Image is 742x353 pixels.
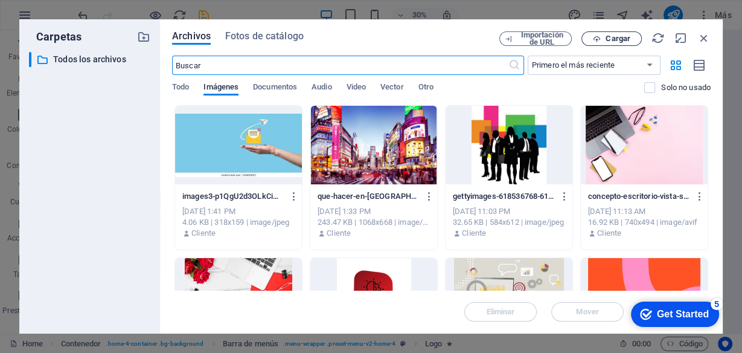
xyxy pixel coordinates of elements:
button: Importación de URL [499,31,572,46]
span: Todo [172,80,189,97]
p: Todos los archivos [53,53,128,66]
span: Archivos [172,29,211,44]
span: Vector [380,80,404,97]
p: Cliente [327,228,351,239]
div: [DATE] 11:03 PM [453,206,565,217]
span: Fotos de catálogo [225,29,304,44]
p: Cliente [462,228,486,239]
i: Volver a cargar [651,31,665,45]
div: 4.06 KB | 318x159 | image/jpeg [182,217,295,228]
div: [DATE] 1:41 PM [182,206,295,217]
p: Cliente [597,228,621,239]
div: 5 [89,2,101,15]
button: Cargar [581,31,642,46]
div: 32.65 KB | 584x612 | image/jpeg [453,217,565,228]
span: Importación de URL [517,31,566,46]
p: Solo muestra los archivos que no están usándose en el sitio web. Los archivos añadidos durante es... [661,82,711,93]
span: Documentos [253,80,297,97]
input: Buscar [172,56,508,75]
span: Cargar [606,35,630,42]
div: [DATE] 11:13 AM [588,206,700,217]
span: Video [347,80,366,97]
span: Imágenes [203,80,238,97]
p: que-hacer-en-tokio-japon-scaled-UKGrSrKW79puqHJMidAMHg.jpg [318,191,418,202]
span: Otro [418,80,433,97]
div: 16.92 KB | 740x494 | image/avif [588,217,700,228]
div: ​ [29,52,31,67]
div: 243.47 KB | 1068x668 | image/jpeg [318,217,430,228]
p: concepto-escritorio-vista-superior-telefono-inteligente-maqueta_23-2148236780-xh2iiATDzdOPDFNS-SL... [588,191,689,202]
i: Minimizar [674,31,688,45]
p: images3-p1QgU2d3OLkCiO-1GQmhGw.jpeg [182,191,283,202]
div: Get Started [36,13,88,24]
p: Cliente [191,228,216,239]
i: Cerrar [697,31,711,45]
p: Carpetas [29,29,82,45]
i: Crear carpeta [137,30,150,44]
p: gettyimages-618536768-612x612-H45fEP_c8M6_FE3YNr-Iyg.jpg [453,191,554,202]
div: Get Started 5 items remaining, 0% complete [10,6,98,31]
div: [DATE] 1:33 PM [318,206,430,217]
span: Audio [312,80,331,97]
